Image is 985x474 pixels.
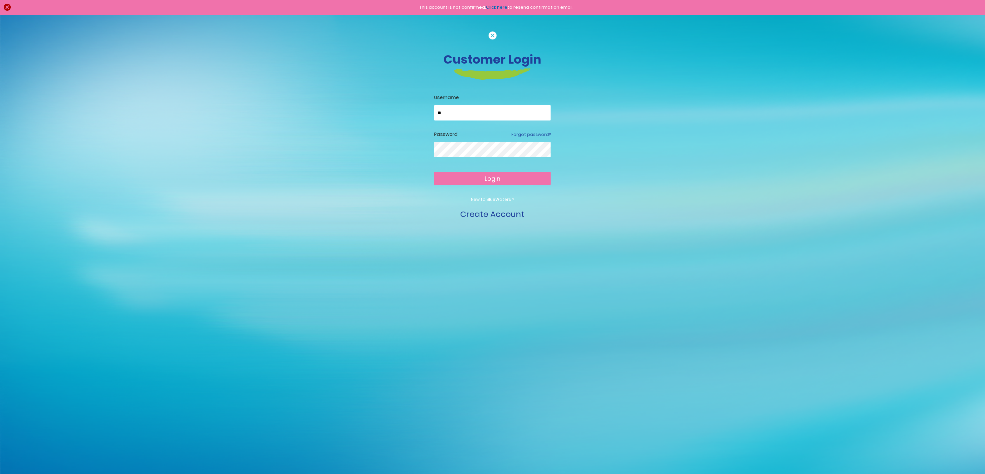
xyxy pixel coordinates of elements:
[461,209,525,220] a: Create Account
[434,94,551,101] label: Username
[511,132,551,138] a: Forgot password?
[15,4,978,11] div: This account is not confirmed. to resend confirmation email.
[485,174,500,183] span: Login
[486,4,508,10] a: Click here
[454,68,531,80] img: login-heading-border.png
[489,31,497,39] img: cancel
[434,131,458,138] label: Password
[434,172,551,185] button: Login
[434,196,551,203] p: New to BlueWaters ?
[307,52,678,67] h3: Customer Login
